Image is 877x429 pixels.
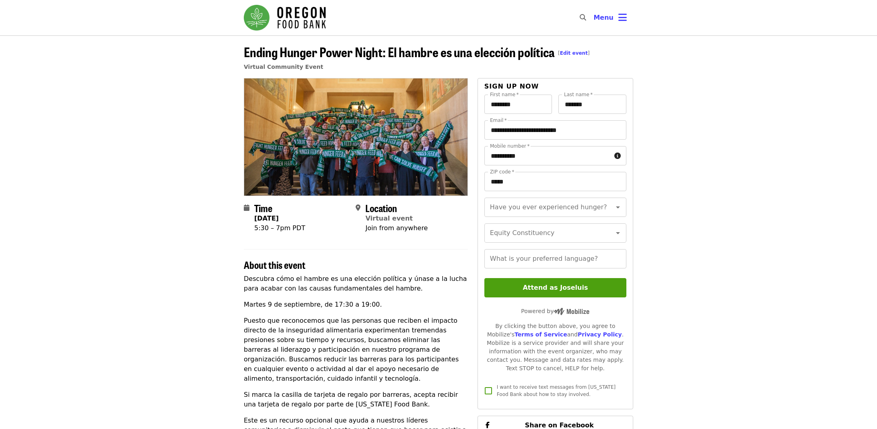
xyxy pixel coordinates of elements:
[490,92,519,97] label: First name
[365,214,413,222] a: Virtual event
[484,95,552,114] input: First name
[490,118,507,123] label: Email
[356,204,360,212] i: map-marker-alt icon
[254,201,272,215] span: Time
[254,223,305,233] div: 5:30 – 7pm PDT
[558,95,626,114] input: Last name
[244,204,249,212] i: calendar icon
[484,172,626,191] input: ZIP code
[618,12,627,23] i: bars icon
[244,78,467,195] img: Ending Hunger Power Night: El hambre es una elección política organized by Oregon Food Bank
[254,214,279,222] strong: [DATE]
[484,278,626,297] button: Attend as Joseluis
[244,390,468,409] p: Si marca la casilla de tarjeta de regalo por barreras, acepta recibir una tarjeta de regalo por p...
[484,249,626,268] input: What is your preferred language?
[578,331,622,338] a: Privacy Policy
[484,322,626,373] div: By clicking the button above, you agree to Mobilize's and . Mobilize is a service provider and wi...
[591,8,597,27] input: Search
[244,258,305,272] span: About this event
[490,144,529,148] label: Mobile number
[580,14,586,21] i: search icon
[484,120,626,140] input: Email
[564,92,593,97] label: Last name
[554,308,589,315] img: Powered by Mobilize
[244,5,326,31] img: Oregon Food Bank - Home
[244,42,590,61] span: Ending Hunger Power Night: El hambre es una elección política
[521,308,589,314] span: Powered by
[244,64,323,70] a: Virtual Community Event
[365,224,428,232] span: Join from anywhere
[490,169,514,174] label: ZIP code
[515,331,567,338] a: Terms of Service
[497,384,616,397] span: I want to receive text messages from [US_STATE] Food Bank about how to stay involved.
[612,227,624,239] button: Open
[612,202,624,213] button: Open
[484,82,539,90] span: Sign up now
[593,14,613,21] span: Menu
[365,201,397,215] span: Location
[587,8,633,27] button: Toggle account menu
[244,316,468,384] p: Puesto que reconocemos que las personas que reciben el impacto directo de la inseguridad alimenta...
[244,300,468,309] p: Martes 9 de septiembre, de 17:30 a 19:00.
[614,152,621,160] i: circle-info icon
[244,274,468,293] p: Descubra cómo el hambre es una elección política y únase a la lucha para acabar con las causas fu...
[525,421,594,429] span: Share on Facebook
[484,146,611,165] input: Mobile number
[560,50,588,56] a: Edit event
[558,50,590,56] span: [ ]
